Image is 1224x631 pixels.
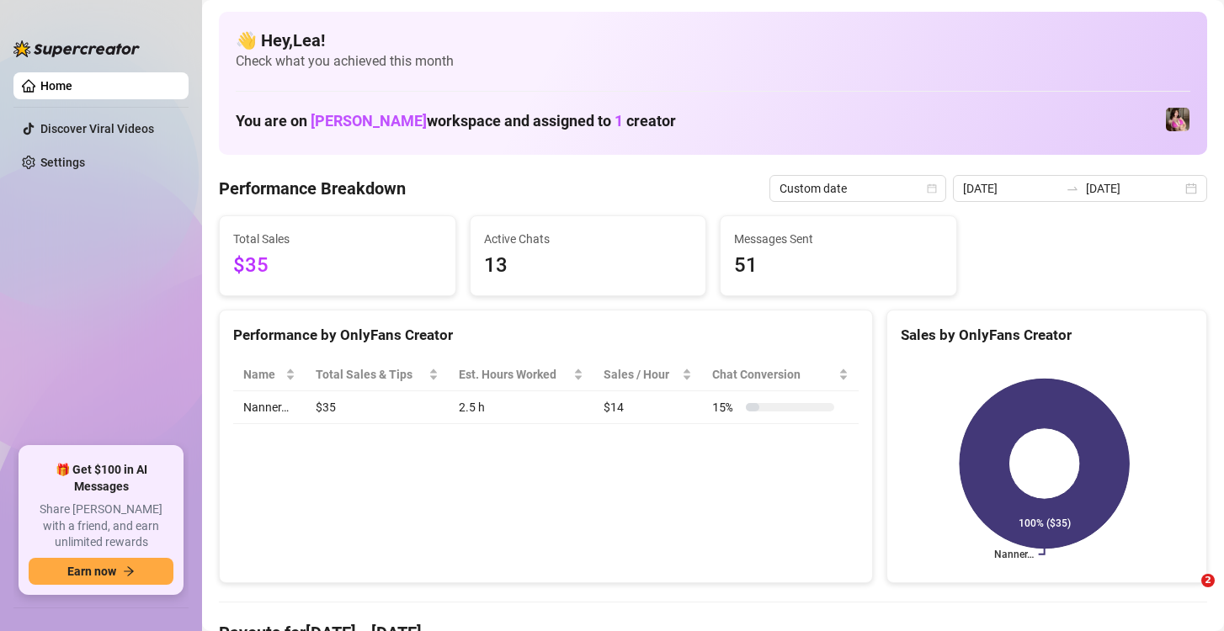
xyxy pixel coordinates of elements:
span: Sales / Hour [604,365,679,384]
span: Check what you achieved this month [236,52,1190,71]
input: Start date [963,179,1059,198]
h1: You are on workspace and assigned to creator [236,112,676,130]
span: calendar [927,183,937,194]
span: Total Sales & Tips [316,365,425,384]
th: Name [233,358,306,391]
span: Messages Sent [734,230,943,248]
td: $35 [306,391,449,424]
span: 51 [734,250,943,282]
span: arrow-right [123,565,135,577]
span: to [1066,182,1079,195]
td: 2.5 h [449,391,593,424]
text: Nanner… [994,549,1034,560]
a: Settings [40,156,85,169]
h4: Performance Breakdown [219,177,406,200]
button: Earn nowarrow-right [29,558,173,585]
span: Total Sales [233,230,442,248]
span: Custom date [780,176,936,201]
span: 15 % [712,398,739,416]
span: Name [243,365,282,384]
div: Sales by OnlyFans Creator [901,324,1193,347]
span: 2 [1201,574,1215,587]
th: Chat Conversion [702,358,859,391]
input: End date [1086,179,1182,198]
span: 1 [615,112,623,130]
td: $14 [593,391,703,424]
span: Chat Conversion [712,365,835,384]
th: Total Sales & Tips [306,358,449,391]
span: Earn now [67,565,116,578]
span: $35 [233,250,442,282]
td: Nanner… [233,391,306,424]
span: swap-right [1066,182,1079,195]
a: Discover Viral Videos [40,122,154,135]
div: Est. Hours Worked [459,365,570,384]
h4: 👋 Hey, Lea ! [236,29,1190,52]
img: Nanner [1166,108,1189,131]
a: Home [40,79,72,93]
span: Share [PERSON_NAME] with a friend, and earn unlimited rewards [29,501,173,551]
span: [PERSON_NAME] [311,112,427,130]
th: Sales / Hour [593,358,703,391]
img: logo-BBDzfeDw.svg [13,40,140,57]
span: Active Chats [484,230,693,248]
span: 🎁 Get $100 in AI Messages [29,462,173,495]
div: Performance by OnlyFans Creator [233,324,859,347]
iframe: Intercom live chat [1167,574,1207,614]
span: 13 [484,250,693,282]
